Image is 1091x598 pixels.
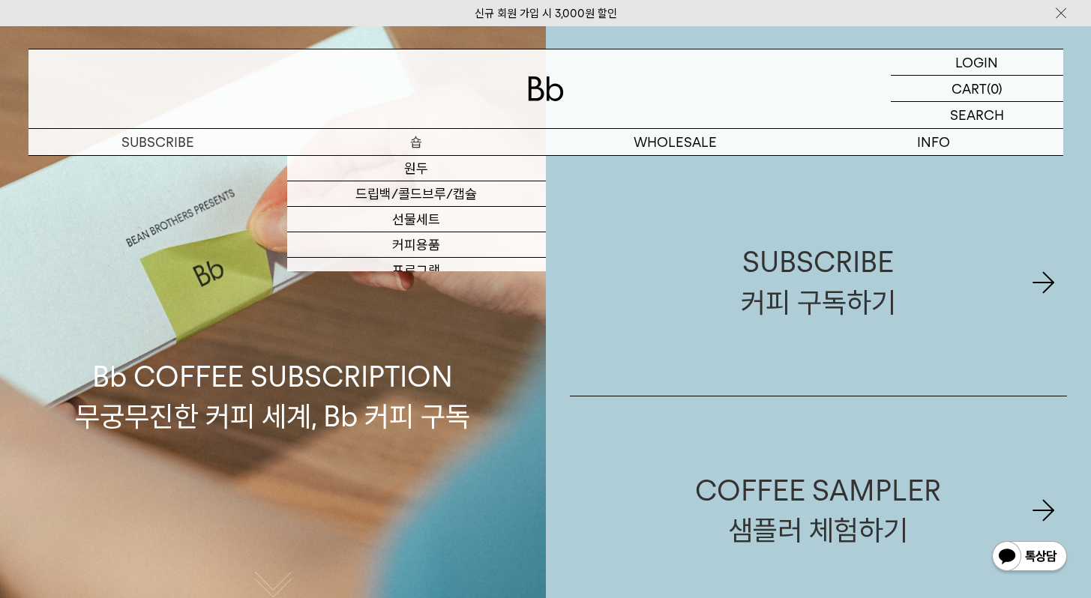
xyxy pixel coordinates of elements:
p: INFO [805,129,1063,155]
a: CART (0) [891,76,1063,102]
p: SEARCH [950,102,1004,128]
a: 신규 회원 가입 시 3,000원 할인 [475,7,617,20]
img: 로고 [528,76,564,101]
p: WHOLESALE [546,129,805,155]
a: 프로그램 [287,258,546,283]
a: LOGIN [891,49,1063,76]
div: SUBSCRIBE 커피 구독하기 [741,242,896,321]
a: 커피용품 [287,232,546,258]
div: COFFEE SAMPLER 샘플러 체험하기 [695,471,941,550]
a: 드립백/콜드브루/캡슐 [287,181,546,207]
p: CART [952,76,987,101]
p: Bb COFFEE SUBSCRIPTION 무궁무진한 커피 세계, Bb 커피 구독 [75,214,470,436]
a: SUBSCRIBE [28,129,287,155]
a: 숍 [287,129,546,155]
a: 선물세트 [287,207,546,232]
p: LOGIN [955,49,998,75]
p: (0) [987,76,1003,101]
a: SUBSCRIBE커피 구독하기 [570,169,1068,396]
a: 원두 [287,156,546,181]
img: 카카오톡 채널 1:1 채팅 버튼 [991,540,1069,576]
